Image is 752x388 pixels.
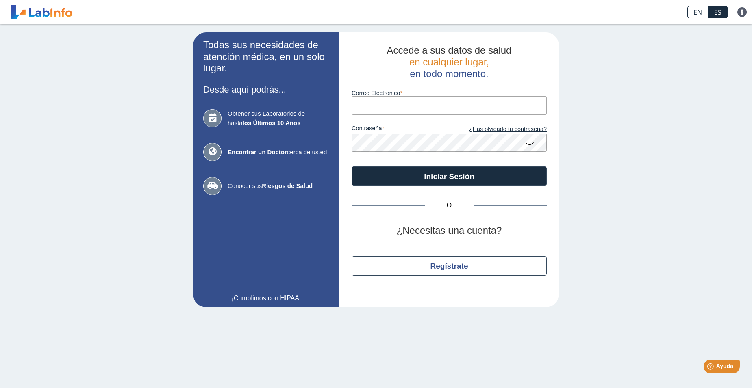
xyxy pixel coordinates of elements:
[243,119,301,126] b: los Últimos 10 Años
[410,68,488,79] span: en todo momento.
[687,6,708,18] a: EN
[228,148,329,157] span: cerca de usted
[352,256,547,276] button: Regístrate
[228,149,287,155] b: Encontrar un Doctor
[680,356,743,379] iframe: Help widget launcher
[228,181,329,191] span: Conocer sus
[409,56,489,67] span: en cualquier lugar,
[352,166,547,186] button: Iniciar Sesión
[203,39,329,74] h2: Todas sus necesidades de atención médica, en un solo lugar.
[352,225,547,237] h2: ¿Necesitas una cuenta?
[352,90,547,96] label: Correo Electronico
[203,84,329,95] h3: Desde aquí podrás...
[352,125,449,134] label: contraseña
[203,293,329,303] a: ¡Cumplimos con HIPAA!
[262,182,313,189] b: Riesgos de Salud
[387,45,512,56] span: Accede a sus datos de salud
[708,6,728,18] a: ES
[449,125,547,134] a: ¿Has olvidado tu contraseña?
[228,109,329,127] span: Obtener sus Laboratorios de hasta
[425,200,474,210] span: O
